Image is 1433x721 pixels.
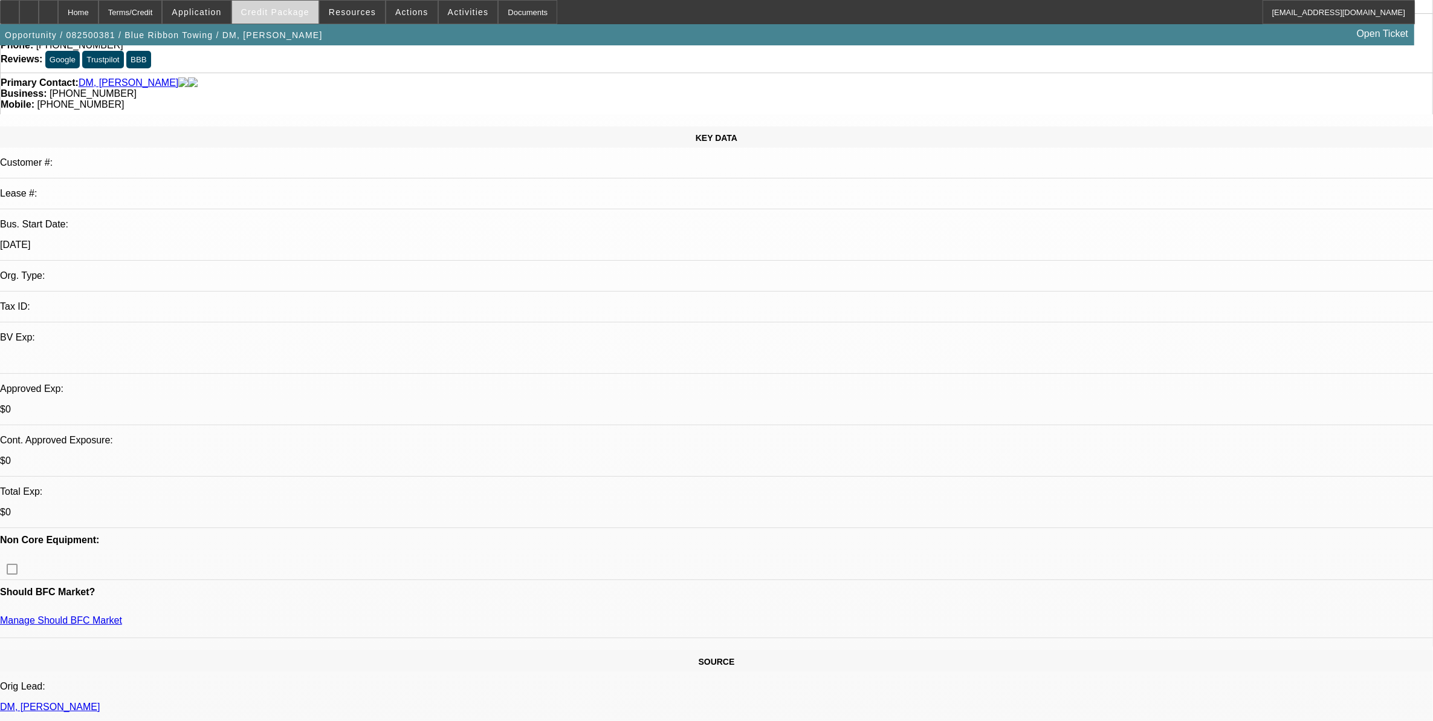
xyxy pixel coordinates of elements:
[1,54,42,64] strong: Reviews:
[1,88,47,99] strong: Business:
[50,88,137,99] span: [PHONE_NUMBER]
[188,77,198,88] img: linkedin-icon.png
[45,51,80,68] button: Google
[1,99,34,109] strong: Mobile:
[82,51,123,68] button: Trustpilot
[320,1,385,24] button: Resources
[1352,24,1413,44] a: Open Ticket
[37,99,124,109] span: [PHONE_NUMBER]
[232,1,319,24] button: Credit Package
[5,30,323,40] span: Opportunity / 082500381 / Blue Ribbon Towing / DM, [PERSON_NAME]
[178,77,188,88] img: facebook-icon.png
[386,1,438,24] button: Actions
[172,7,221,17] span: Application
[439,1,498,24] button: Activities
[126,51,151,68] button: BBB
[448,7,489,17] span: Activities
[79,77,178,88] a: DM, [PERSON_NAME]
[395,7,429,17] span: Actions
[163,1,230,24] button: Application
[241,7,309,17] span: Credit Package
[699,657,735,667] span: SOURCE
[696,133,737,143] span: KEY DATA
[1,77,79,88] strong: Primary Contact:
[329,7,376,17] span: Resources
